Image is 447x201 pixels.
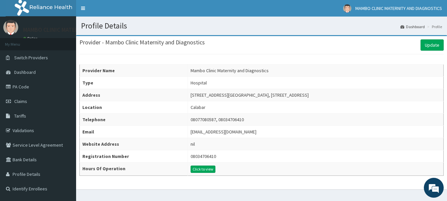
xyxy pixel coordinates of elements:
[3,20,18,35] img: User Image
[80,126,188,138] th: Email
[23,27,140,33] p: MAMBO CLINIC MATERNITY AND DIAGNOSTICS
[80,114,188,126] th: Telephone
[355,5,442,11] span: MAMBO CLINIC MATERNITY AND DIAGNOSTICS
[80,163,188,176] th: Hours Of Operation
[191,141,195,147] div: nil
[80,65,188,77] th: Provider Name
[80,150,188,163] th: Registration Number
[400,24,425,29] a: Dashboard
[14,98,27,104] span: Claims
[80,138,188,150] th: Website Address
[14,55,48,61] span: Switch Providers
[80,89,188,101] th: Address
[80,101,188,114] th: Location
[421,39,444,51] a: Update
[191,104,205,111] div: Calabar
[343,4,351,13] img: User Image
[191,128,256,135] div: [EMAIL_ADDRESS][DOMAIN_NAME]
[191,166,215,173] button: Click to view
[425,24,442,29] li: Profile
[79,39,205,45] h3: Provider - Mambo Clinic Maternity and Diagnostics
[23,36,39,41] a: Online
[81,22,442,30] h1: Profile Details
[191,67,269,74] div: Mambo Clinic Maternity and Diagnostics
[191,92,309,98] div: [STREET_ADDRESS][GEOGRAPHIC_DATA], [STREET_ADDRESS]
[14,69,36,75] span: Dashboard
[80,77,188,89] th: Type
[191,79,207,86] div: Hospital
[191,116,244,123] div: 08077080587, 08034706410
[191,153,216,160] div: 08034706410
[14,113,26,119] span: Tariffs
